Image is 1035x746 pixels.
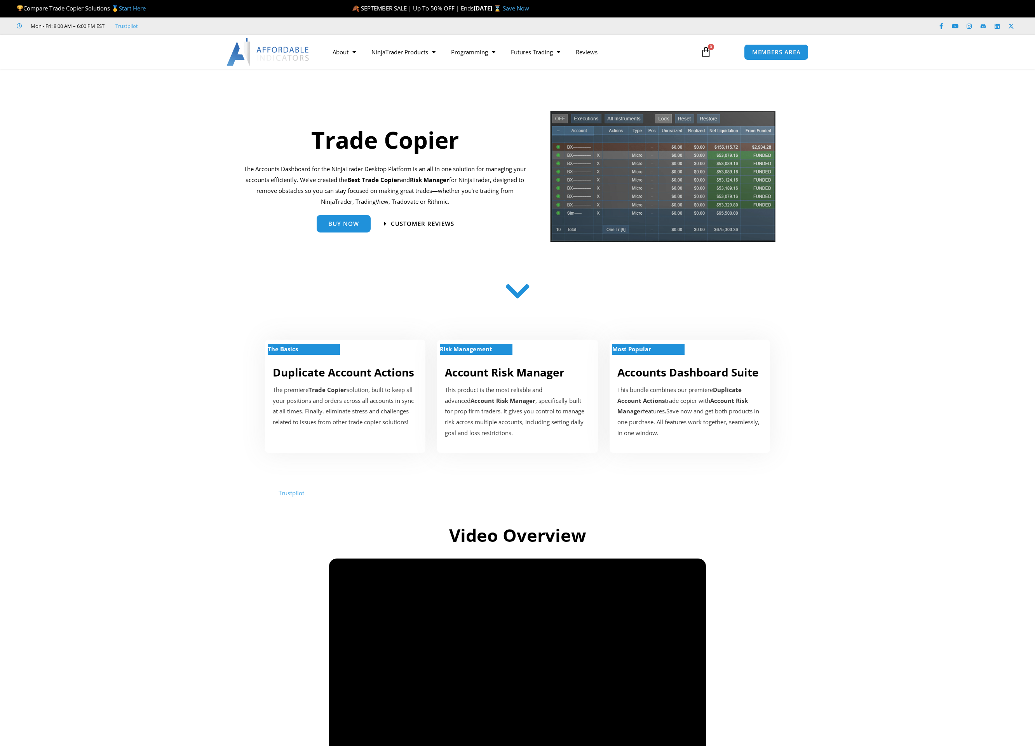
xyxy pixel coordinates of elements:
[665,407,666,415] b: .
[474,4,503,12] strong: [DATE] ⌛
[268,345,298,353] strong: The Basics
[300,524,735,547] h2: Video Overview
[227,38,310,66] img: LogoAI | Affordable Indicators – NinjaTrader
[273,365,414,380] a: Duplicate Account Actions
[470,397,535,404] strong: Account Risk Manager
[273,385,418,428] p: The premiere solution, built to keep all your positions and orders across all accounts in sync at...
[29,21,105,31] span: Mon - Fri: 8:00 AM – 6:00 PM EST
[308,386,347,394] strong: Trade Copier
[549,110,776,248] img: tradecopier | Affordable Indicators – NinjaTrader
[708,44,714,50] span: 0
[279,489,304,497] a: Trustpilot
[445,365,565,380] a: Account Risk Manager
[617,385,762,439] div: This bundle combines our premiere trade copier with features Save now and get both products in on...
[325,43,364,61] a: About
[325,43,692,61] nav: Menu
[328,221,359,227] span: Buy Now
[352,4,474,12] span: 🍂 SEPTEMBER SALE | Up To 50% OFF | Ends
[568,43,605,61] a: Reviews
[410,176,449,184] strong: Risk Manager
[617,386,742,404] b: Duplicate Account Actions
[391,221,454,227] span: Customer Reviews
[119,4,146,12] a: Start Here
[440,345,492,353] strong: Risk Management
[617,365,759,380] a: Accounts Dashboard Suite
[115,21,138,31] a: Trustpilot
[503,43,568,61] a: Futures Trading
[244,123,526,156] h1: Trade Copier
[443,43,503,61] a: Programming
[347,176,400,184] b: Best Trade Copier
[244,164,526,207] p: The Accounts Dashboard for the NinjaTrader Desktop Platform is an all in one solution for managin...
[17,5,23,11] img: 🏆
[317,215,371,232] a: Buy Now
[752,49,801,55] span: MEMBERS AREA
[384,221,454,227] a: Customer Reviews
[744,44,809,60] a: MEMBERS AREA
[364,43,443,61] a: NinjaTrader Products
[617,397,748,415] b: Account Risk Manager
[612,345,651,353] strong: Most Popular
[445,385,590,439] p: This product is the most reliable and advanced , specifically built for prop firm traders. It giv...
[689,41,723,63] a: 0
[503,4,529,12] a: Save Now
[17,4,146,12] span: Compare Trade Copier Solutions 🥇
